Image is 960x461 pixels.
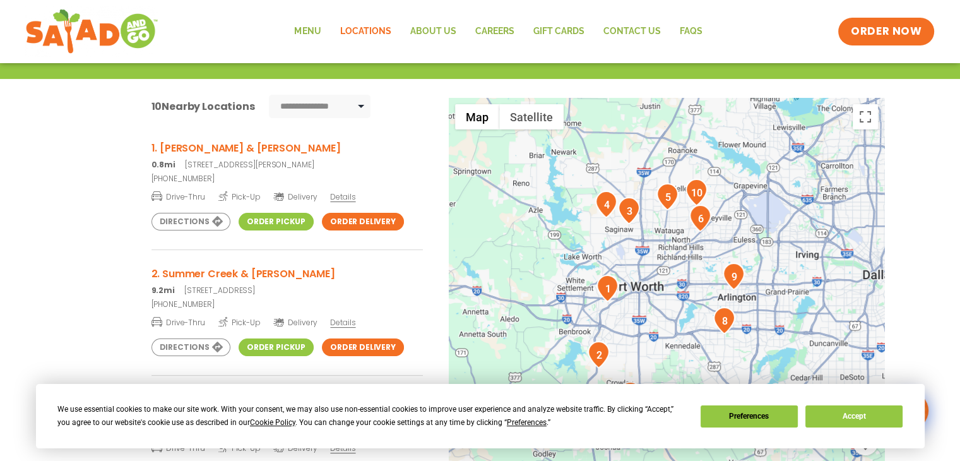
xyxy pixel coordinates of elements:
strong: 0.8mi [151,159,175,170]
span: Pick-Up [218,190,261,203]
div: 5 [656,183,679,210]
a: 2. Summer Creek & [PERSON_NAME] 9.2mi[STREET_ADDRESS] [151,266,423,296]
a: Drive-Thru Pick-Up Delivery Details [151,438,423,454]
span: Drive-Thru [151,190,205,203]
span: Delivery [273,317,317,328]
a: Order Delivery [322,213,404,230]
div: 9 [723,263,745,290]
a: Menu [285,17,330,46]
span: Delivery [273,443,317,454]
a: Careers [465,17,523,46]
span: Details [330,317,355,328]
button: Show street map [455,104,499,129]
span: Drive-Thru [151,441,205,454]
a: FAQs [670,17,711,46]
div: 7 [619,381,641,409]
div: 6 [689,205,711,232]
p: [STREET_ADDRESS][PERSON_NAME] [151,159,423,171]
span: Details [330,443,355,453]
span: Drive-Thru [151,316,205,328]
a: About Us [400,17,465,46]
a: ORDER NOW [838,18,934,45]
div: Cookie Consent Prompt [36,384,925,448]
span: Delivery [273,191,317,203]
a: [PHONE_NUMBER] [151,299,423,310]
nav: Menu [285,17,711,46]
div: 1 [596,275,619,302]
div: 3 [618,197,640,224]
span: Details [330,191,355,202]
a: Drive-Thru Pick-Up Delivery Details [151,313,423,328]
span: Preferences [507,418,547,427]
button: Toggle fullscreen view [853,104,878,129]
strong: 9.2mi [151,285,175,296]
span: Pick-Up [218,316,261,328]
button: Preferences [701,405,798,428]
a: Order Pickup [239,213,314,230]
a: Contact Us [593,17,670,46]
div: Nearby Locations [151,99,255,114]
span: ORDER NOW [851,24,921,39]
h3: 2. Summer Creek & [PERSON_NAME] [151,266,423,282]
button: Show satellite imagery [499,104,564,129]
div: 8 [713,307,735,334]
a: [PHONE_NUMBER] [151,173,423,184]
a: Directions [151,338,230,356]
a: Drive-Thru Pick-Up Delivery Details [151,187,423,203]
a: Directions [151,213,230,230]
p: [STREET_ADDRESS] [151,285,423,296]
span: Cookie Policy [250,418,295,427]
div: We use essential cookies to make our site work. With your consent, we may also use non-essential ... [57,403,685,429]
a: Locations [330,17,400,46]
button: Accept [805,405,903,428]
a: 1. [PERSON_NAME] & [PERSON_NAME] 0.8mi[STREET_ADDRESS][PERSON_NAME] [151,140,423,171]
div: 2 [588,341,610,368]
span: 10 [151,99,162,114]
div: 4 [595,191,617,218]
span: Pick-Up [218,441,261,454]
a: Order Pickup [239,338,314,356]
a: GIFT CARDS [523,17,593,46]
img: new-SAG-logo-768×292 [25,6,158,57]
h3: 1. [PERSON_NAME] & [PERSON_NAME] [151,140,423,156]
div: 10 [685,179,708,206]
a: Order Delivery [322,338,404,356]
